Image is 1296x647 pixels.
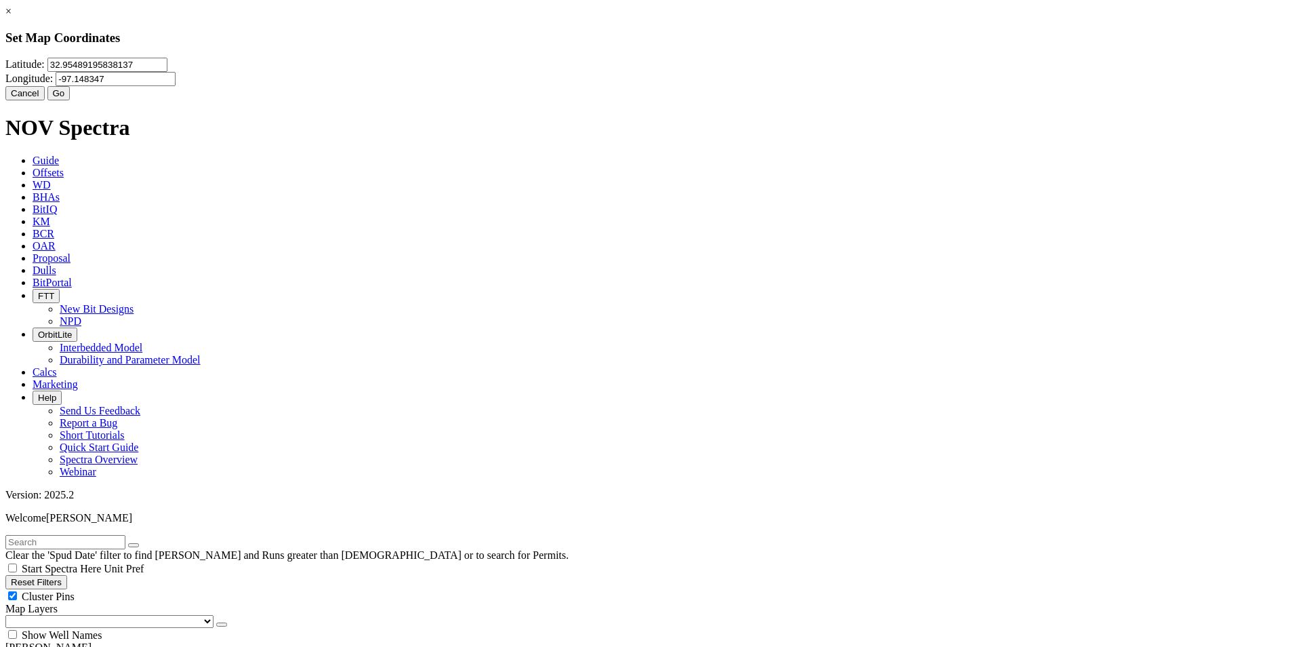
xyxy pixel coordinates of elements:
span: Calcs [33,366,57,378]
span: Clear the 'Spud Date' filter to find [PERSON_NAME] and Runs greater than [DEMOGRAPHIC_DATA] or to... [5,549,569,561]
span: WD [33,179,51,191]
span: Cluster Pins [22,591,75,602]
a: Send Us Feedback [60,405,140,416]
span: Start Spectra Here [22,563,101,574]
span: [PERSON_NAME] [46,512,132,524]
span: Dulls [33,264,56,276]
span: Offsets [33,167,64,178]
a: Webinar [60,466,96,477]
a: Spectra Overview [60,454,138,465]
button: Go [47,86,70,100]
a: Quick Start Guide [60,442,138,453]
span: FTT [38,291,54,301]
a: Short Tutorials [60,429,125,441]
span: Help [38,393,56,403]
h3: Set Map Coordinates [5,31,1291,45]
a: × [5,5,12,17]
span: BCR [33,228,54,239]
div: Version: 2025.2 [5,489,1291,501]
span: Marketing [33,378,78,390]
a: NPD [60,315,81,327]
button: Cancel [5,86,45,100]
a: Interbedded Model [60,342,142,353]
span: BitPortal [33,277,72,288]
span: Guide [33,155,59,166]
p: Welcome [5,512,1291,524]
span: Unit Pref [104,563,144,574]
button: Reset Filters [5,575,67,589]
label: Longitude: [5,73,53,84]
span: BHAs [33,191,60,203]
input: Search [5,535,125,549]
span: OrbitLite [38,330,72,340]
a: New Bit Designs [60,303,134,315]
span: KM [33,216,50,227]
span: BitIQ [33,203,57,215]
a: Durability and Parameter Model [60,354,201,366]
h1: NOV Spectra [5,115,1291,140]
span: OAR [33,240,56,252]
a: Report a Bug [60,417,117,429]
label: Latitude: [5,58,45,70]
span: Show Well Names [22,629,102,641]
span: Map Layers [5,603,58,614]
span: Proposal [33,252,70,264]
